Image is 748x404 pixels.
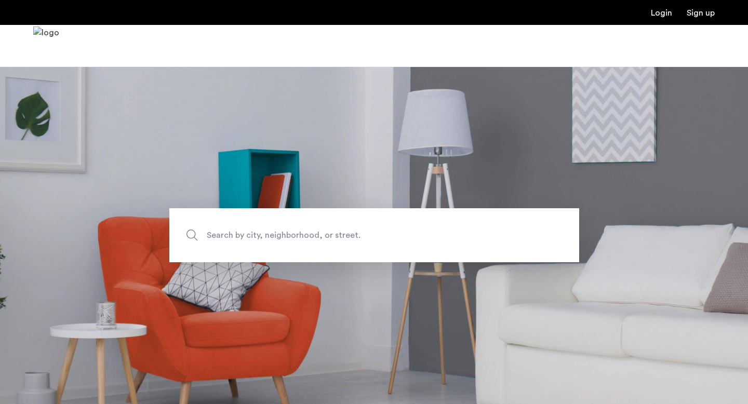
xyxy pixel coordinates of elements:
a: Login [651,9,672,17]
a: Cazamio Logo [33,26,59,65]
span: Search by city, neighborhood, or street. [207,228,493,243]
img: logo [33,26,59,65]
input: Apartment Search [169,208,579,262]
a: Registration [687,9,715,17]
